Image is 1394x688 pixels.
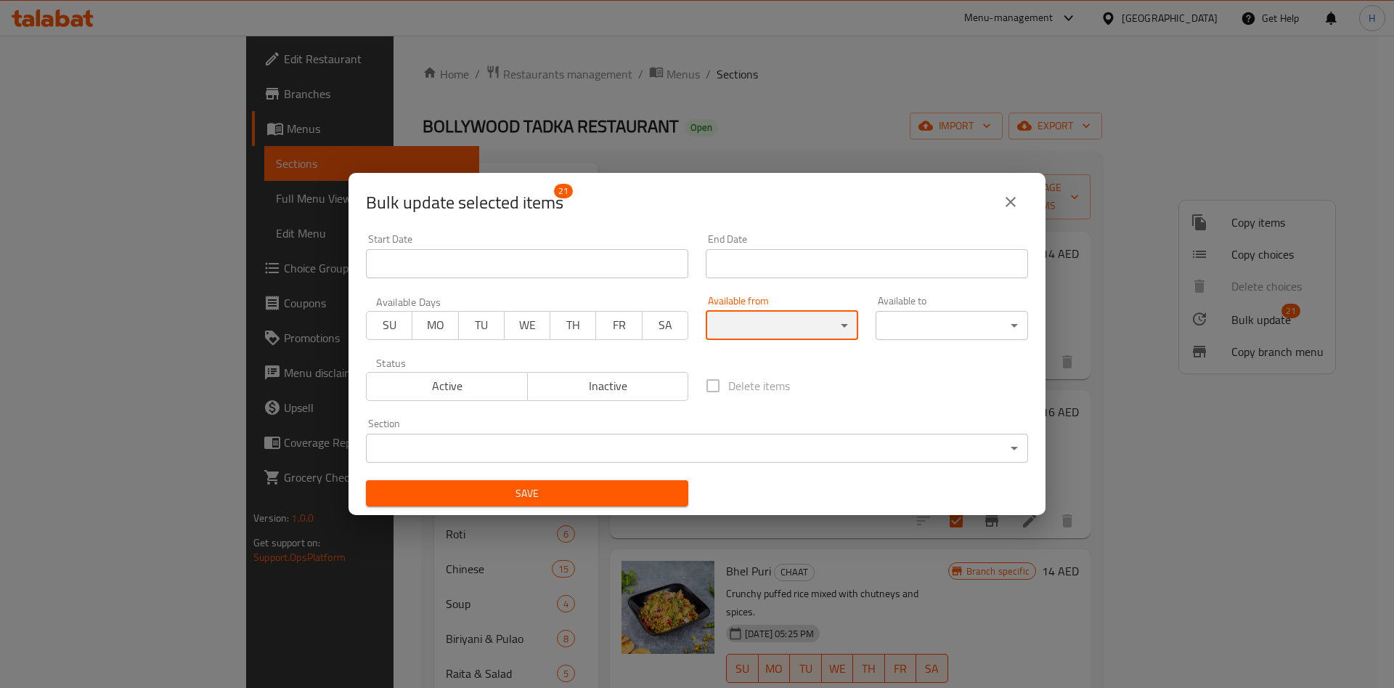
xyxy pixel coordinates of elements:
[366,191,563,214] span: Selected items count
[993,185,1028,219] button: close
[556,315,590,336] span: TH
[550,311,596,340] button: TH
[366,434,1028,463] div: ​
[706,311,858,340] div: ​
[642,311,688,340] button: SA
[554,184,573,198] span: 21
[458,311,505,340] button: TU
[728,377,790,394] span: Delete items
[418,315,452,336] span: MO
[412,311,458,340] button: MO
[602,315,636,336] span: FR
[595,311,642,340] button: FR
[465,315,499,336] span: TU
[366,372,528,401] button: Active
[372,315,407,336] span: SU
[366,311,412,340] button: SU
[648,315,682,336] span: SA
[534,376,683,397] span: Inactive
[504,311,550,340] button: WE
[876,311,1028,340] div: ​
[378,485,677,503] span: Save
[527,372,689,401] button: Inactive
[372,376,522,397] span: Active
[510,315,545,336] span: WE
[366,480,688,507] button: Save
